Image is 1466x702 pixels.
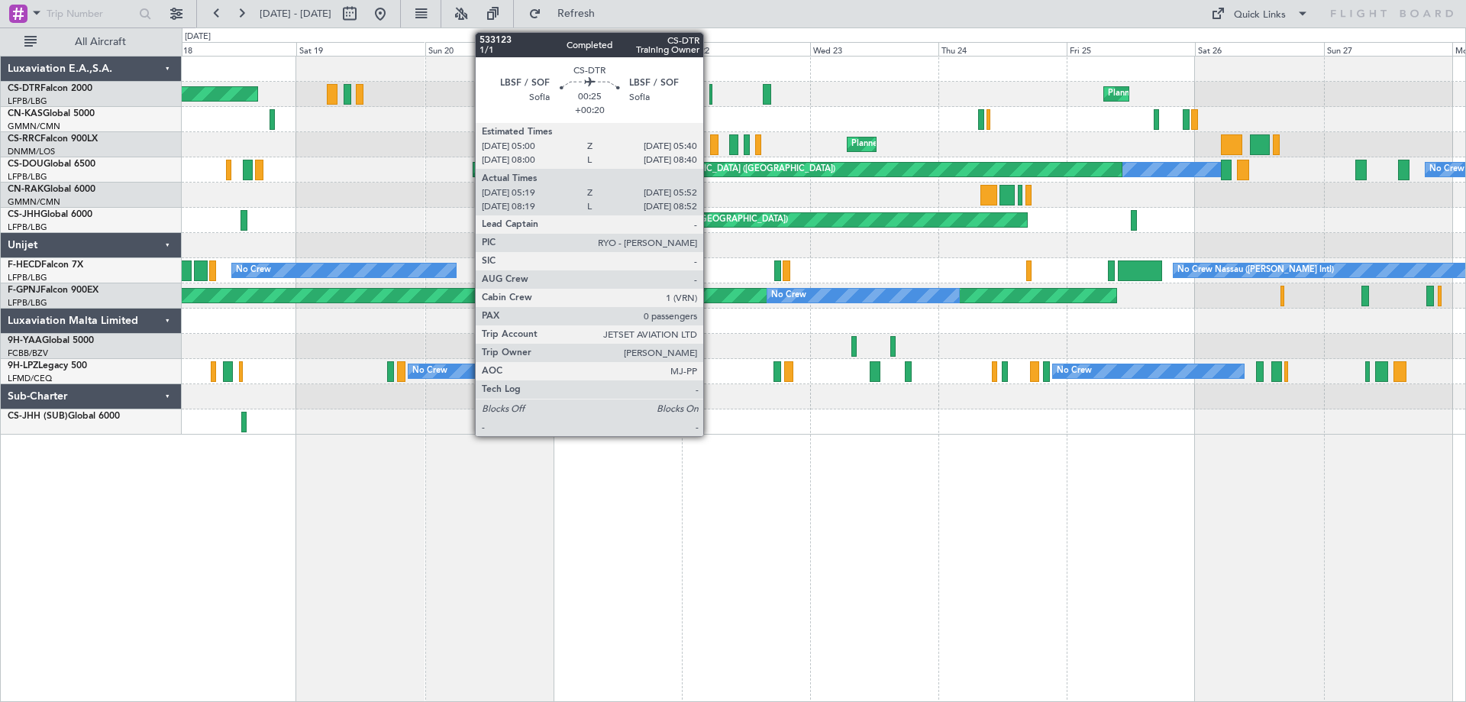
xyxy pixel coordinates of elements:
a: LFMD/CEQ [8,373,52,384]
div: Sat 26 [1195,42,1323,56]
a: F-HECDFalcon 7X [8,260,83,270]
a: LFPB/LBG [8,222,47,233]
a: 9H-YAAGlobal 5000 [8,336,94,345]
div: Sun 20 [425,42,554,56]
a: CN-RAKGlobal 6000 [8,185,95,194]
div: Planned Maint [GEOGRAPHIC_DATA] ([GEOGRAPHIC_DATA]) [477,158,718,181]
div: No Crew [1429,158,1464,181]
span: All Aircraft [40,37,161,47]
span: F-HECD [8,260,41,270]
span: Refresh [544,8,609,19]
a: LFPB/LBG [8,297,47,309]
a: LFPB/LBG [8,272,47,283]
span: CN-KAS [8,109,43,118]
span: CS-RRC [8,134,40,144]
div: Mon 21 [554,42,682,56]
div: Sat 19 [296,42,425,56]
input: Trip Number [47,2,134,25]
div: No Crew [771,284,806,307]
div: Sun 27 [1324,42,1452,56]
a: CS-DOUGlobal 6500 [8,160,95,169]
a: CS-RRCFalcon 900LX [8,134,98,144]
div: No Crew [1057,360,1092,383]
a: CS-DTRFalcon 2000 [8,84,92,93]
a: LFPB/LBG [8,171,47,183]
div: No Crew Nassau ([PERSON_NAME] Intl) [1177,259,1334,282]
div: Fri 25 [1067,42,1195,56]
a: GMMN/CMN [8,196,60,208]
div: No Crew [412,360,447,383]
button: Refresh [521,2,613,26]
div: Planned Maint [GEOGRAPHIC_DATA] ([GEOGRAPHIC_DATA]) [595,158,835,181]
div: Planned Maint [GEOGRAPHIC_DATA] ([GEOGRAPHIC_DATA]) [851,133,1092,156]
a: 9H-LPZLegacy 500 [8,361,87,370]
div: Planned Maint [PERSON_NAME] ([GEOGRAPHIC_DATA]) [1108,82,1330,105]
div: Thu 24 [938,42,1067,56]
a: F-GPNJFalcon 900EX [8,286,98,295]
a: LFPB/LBG [8,95,47,107]
div: Quick Links [1234,8,1286,23]
span: CN-RAK [8,185,44,194]
a: CS-JHHGlobal 6000 [8,210,92,219]
div: No Crew [236,259,271,282]
span: [DATE] - [DATE] [260,7,331,21]
span: 9H-LPZ [8,361,38,370]
span: CS-JHH [8,210,40,219]
div: Wed 23 [810,42,938,56]
div: Tue 22 [682,42,810,56]
a: CS-JHH (SUB)Global 6000 [8,412,120,421]
a: FCBB/BZV [8,348,48,359]
span: CS-DOU [8,160,44,169]
a: GMMN/CMN [8,121,60,132]
span: CS-DTR [8,84,40,93]
span: 9H-YAA [8,336,42,345]
button: Quick Links [1203,2,1316,26]
span: CS-JHH (SUB) [8,412,68,421]
a: DNMM/LOS [8,146,55,157]
button: All Aircraft [17,30,166,54]
div: Planned Maint London ([GEOGRAPHIC_DATA]) [605,209,788,231]
span: F-GPNJ [8,286,40,295]
div: [DATE] [185,31,211,44]
div: Fri 18 [168,42,296,56]
a: CN-KASGlobal 5000 [8,109,95,118]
